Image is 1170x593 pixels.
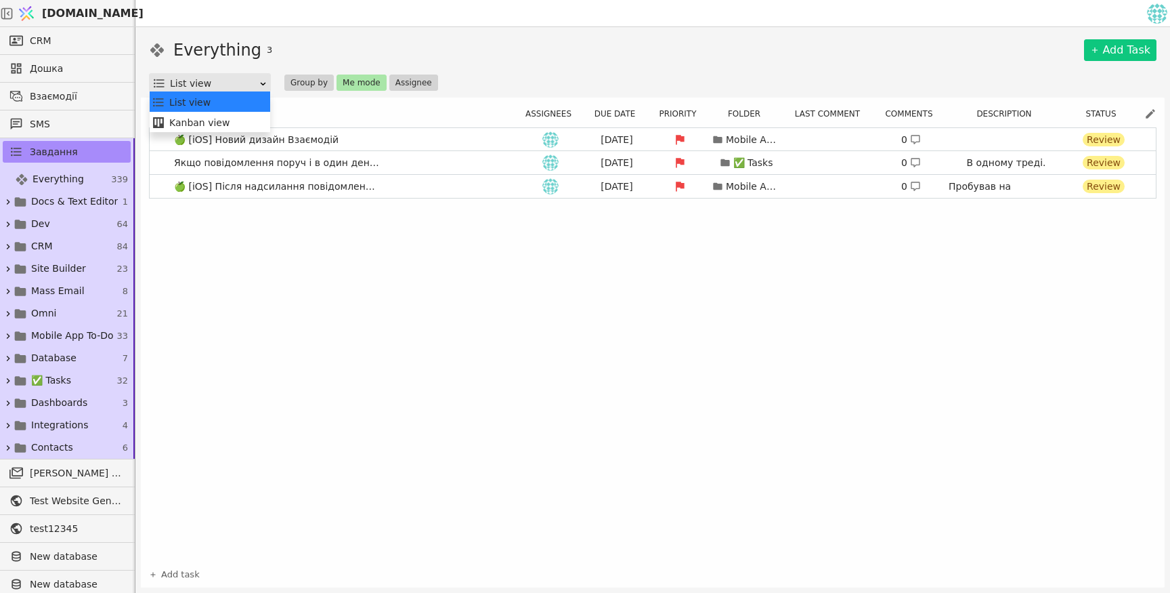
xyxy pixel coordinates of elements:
[30,117,124,131] span: SMS
[542,155,559,171] img: ih
[31,418,88,432] span: Integrations
[586,133,647,147] div: [DATE]
[173,38,261,62] h1: Everything
[30,577,124,592] span: New database
[123,285,128,298] span: 8
[967,156,1046,170] p: В одному треді.
[31,239,53,253] span: CRM
[3,462,131,484] a: [PERSON_NAME] розсилки
[586,156,647,170] div: [DATE]
[3,58,131,79] a: Дошка
[389,75,438,91] button: Assignee
[150,128,1156,151] a: 🍏 [iOS] Новий дизайн Взаємодійih[DATE]Mobile App To-Do0 Review
[31,284,85,298] span: Mass Email
[949,180,1064,208] p: Пробував на [GEOGRAPHIC_DATA]
[111,173,128,186] span: 339
[14,1,135,26] a: [DOMAIN_NAME]
[3,518,131,539] a: test12345
[521,106,584,122] button: Assignees
[655,106,708,122] button: Priority
[116,374,128,388] span: 32
[267,43,272,57] span: 3
[42,5,144,22] span: [DOMAIN_NAME]
[116,329,128,343] span: 33
[724,106,773,122] button: Folder
[123,396,128,410] span: 3
[726,180,780,194] p: Mobile App To-Do
[1071,106,1139,122] div: Status
[590,106,648,122] button: Due date
[3,30,131,52] a: CRM
[791,106,872,122] button: Last comment
[881,106,945,122] button: Comments
[733,156,773,170] p: ✅ Tasks
[31,262,86,276] span: Site Builder
[30,494,124,508] span: Test Website General template
[31,306,56,321] span: Omni
[30,522,124,536] span: test12345
[1083,133,1125,146] div: Review
[30,62,124,76] span: Дошка
[1083,180,1125,193] div: Review
[3,141,131,163] a: Завдання
[30,145,78,159] span: Завдання
[1081,106,1128,122] button: Status
[161,568,200,581] span: Add task
[284,75,334,91] button: Group by
[655,106,709,122] div: Priority
[31,329,114,343] span: Mobile App To-Do
[714,106,782,122] div: Folder
[30,89,124,104] span: Взаємодії
[337,75,387,91] button: Me mode
[1083,156,1125,169] div: Review
[123,352,128,365] span: 7
[787,106,875,122] div: Last comment
[116,307,128,321] span: 21
[30,550,124,564] span: New database
[150,151,1156,174] a: Якщо повідомлення поруч і в один день то мають бути разомih[DATE]✅ Tasks0 В одному треді.Review
[30,466,124,480] span: [PERSON_NAME] розсилки
[169,153,385,173] span: Якщо повідомлення поруч і в один день то мають бути разом
[31,195,118,209] span: Docs & Text Editor
[3,85,131,107] a: Взаємодії
[31,373,71,388] span: ✅ Tasks
[588,106,649,122] div: Due date
[16,1,37,26] img: Logo
[901,156,921,170] div: 0
[972,106,1043,122] button: Description
[31,396,87,410] span: Dashboards
[901,133,921,147] div: 0
[542,131,559,148] img: ih
[152,92,268,113] div: List view
[3,490,131,512] a: Test Website General template
[149,568,200,581] a: Add task
[31,351,77,365] span: Database
[123,419,128,432] span: 4
[123,195,128,209] span: 1
[1147,3,1167,24] img: 5aac599d017e95b87b19a5333d21c178
[586,180,647,194] div: [DATE]
[32,172,84,186] span: Everything
[31,217,50,231] span: Dev
[116,240,128,253] span: 84
[169,177,385,197] span: 🍏 [iOS] Після надсилання повідомлення його не видно
[522,106,583,122] div: Assignees
[169,130,344,150] span: 🍏 [iOS] Новий дизайн Взаємодій
[152,113,268,133] div: Kanban view
[1084,39,1156,61] a: Add Task
[3,546,131,567] a: New database
[116,262,128,276] span: 23
[123,441,128,455] span: 6
[30,34,51,48] span: CRM
[150,175,1156,198] a: 🍏 [iOS] Після надсилання повідомлення його не видноih[DATE]Mobile App To-Do0 Пробував на [GEOGRAP...
[901,180,921,194] div: 0
[726,133,780,147] p: Mobile App To-Do
[542,178,559,195] img: ih
[116,218,128,231] span: 64
[951,106,1066,122] div: Description
[31,441,73,455] span: Contacts
[170,74,259,93] div: List view
[3,113,131,135] a: SMS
